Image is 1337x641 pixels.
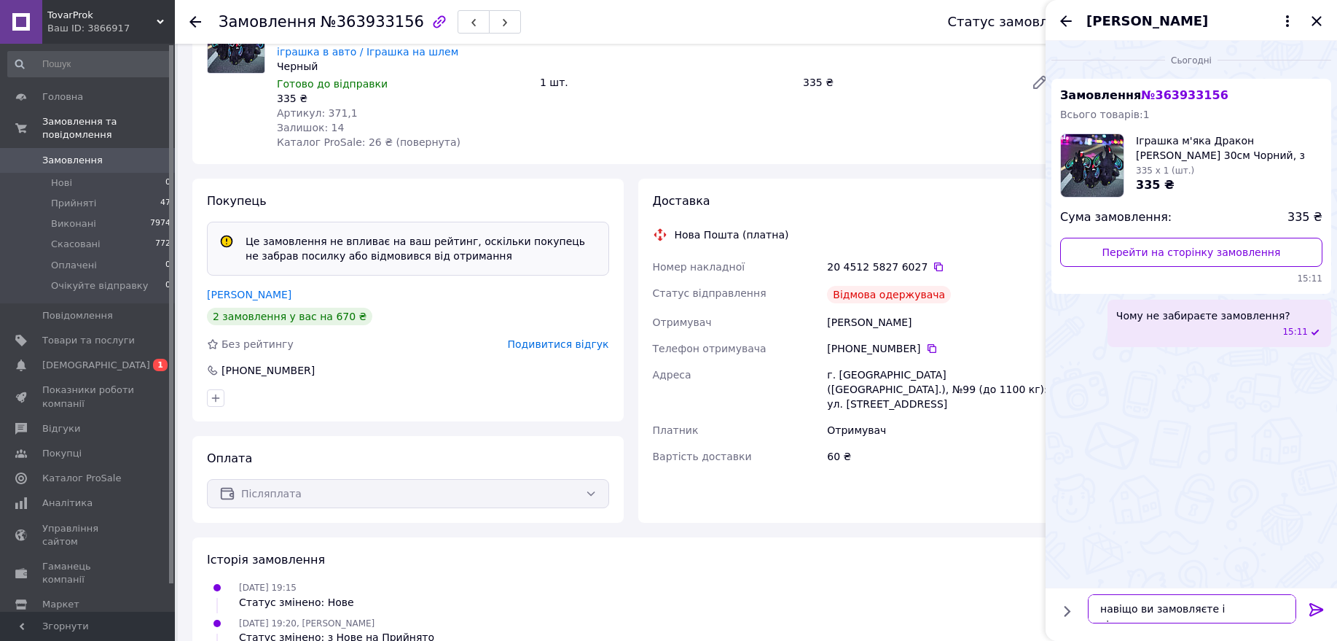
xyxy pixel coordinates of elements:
[207,289,291,300] a: [PERSON_NAME]
[153,359,168,371] span: 1
[165,279,170,292] span: 0
[165,259,170,272] span: 0
[221,338,294,350] span: Без рейтингу
[189,15,201,29] div: Повернутися назад
[51,176,72,190] span: Нові
[42,447,82,460] span: Покупці
[1086,12,1208,31] span: [PERSON_NAME]
[51,279,148,292] span: Очікуйте відправку
[277,78,388,90] span: Готово до відправки
[51,238,101,251] span: Скасовані
[1308,12,1325,30] button: Закрити
[239,595,354,610] div: Статус змінено: Нове
[653,451,752,462] span: Вартість доставки
[1165,55,1218,67] span: Сьогодні
[277,136,460,148] span: Каталог ProSale: 26 ₴ (повернута)
[42,309,113,322] span: Повідомлення
[1116,308,1290,323] span: Чому не забираєте замовлення?
[42,384,135,410] span: Показники роботи компанії
[653,424,699,436] span: Платник
[42,154,103,167] span: Замовлення
[1060,273,1322,285] span: 15:11 12.10.2025
[239,618,375,629] span: [DATE] 19:20, [PERSON_NAME]
[1136,166,1194,176] span: 335 x 1 (шт.)
[1051,53,1331,67] div: 12.10.2025
[42,522,135,548] span: Управління сайтом
[827,286,951,303] div: Відмова одержувача
[207,308,372,325] div: 2 замовлення у вас на 670 ₴
[51,217,96,230] span: Виконані
[42,497,93,510] span: Аналітика
[277,91,528,106] div: 335 ₴
[207,451,252,465] span: Оплата
[1141,88,1228,102] span: № 363933156
[277,59,528,74] div: Черный
[220,363,316,378] div: [PHONE_NUMBER]
[824,417,1057,443] div: Отримувач
[1060,238,1322,267] a: Перейти на сторінку замовлення
[797,72,1019,93] div: 335 ₴
[1057,12,1075,30] button: Назад
[51,197,96,210] span: Прийняті
[42,334,135,347] span: Товари та послуги
[150,217,170,230] span: 7974
[239,583,297,593] span: [DATE] 19:15
[653,287,766,299] span: Статус відправлення
[1061,134,1124,197] img: 6319489817_w100_h100_igrushka-myagkaya-drakon.jpg
[1088,594,1296,623] textarea: навіщо ви замовляєте і відмовляєтесь
[1136,178,1175,192] span: 335 ₴
[1025,68,1054,97] a: Редагувати
[534,72,797,93] div: 1 шт.
[653,316,712,328] span: Отримувач
[7,51,172,77] input: Пошук
[42,90,83,104] span: Головна
[42,115,175,141] span: Замовлення та повідомлення
[42,422,80,435] span: Відгуки
[47,9,157,22] span: TovarProk
[653,194,710,208] span: Доставка
[1136,133,1322,163] span: Іграшка м'яка Дракон [PERSON_NAME] 30см Чорний, з кріпленням на поверхню / М'яка іграшка в авто /...
[42,598,79,611] span: Маркет
[1060,109,1150,120] span: Всього товарів: 1
[219,13,316,31] span: Замовлення
[653,369,691,381] span: Адреса
[1086,12,1296,31] button: [PERSON_NAME]
[207,553,325,567] span: Історія замовлення
[1057,602,1076,621] button: Показати кнопки
[947,15,1081,29] div: Статус замовлення
[1060,209,1172,226] span: Сума замовлення:
[42,472,121,485] span: Каталог ProSale
[827,260,1054,274] div: 20 4512 5827 6027
[240,234,603,263] div: Це замовлення не впливає на ваш рейтинг, оскільки покупець не забрав посилку або відмовився від о...
[1060,88,1228,102] span: Замовлення
[155,238,170,251] span: 772
[1282,326,1308,338] span: 15:11 12.10.2025
[208,16,264,73] img: Іграшка м'яка Дракон Беззубик 30см Чорний, з кріпленням на поверхню / М'яка іграшка в авто / Ігра...
[1287,209,1322,226] span: 335 ₴
[42,359,150,372] span: [DEMOGRAPHIC_DATA]
[277,17,512,58] a: Іграшка м'яка Дракон [PERSON_NAME] 30см Чорний, з кріпленням на поверхню / М'яка іграшка в авто /...
[671,228,793,242] div: Нова Пошта (платна)
[653,261,745,273] span: Номер накладної
[827,341,1054,356] div: [PHONE_NUMBER]
[824,309,1057,335] div: [PERSON_NAME]
[42,560,135,586] span: Гаманець компанії
[321,13,424,31] span: №363933156
[51,259,97,272] span: Оплачені
[653,343,766,354] span: Телефон отримувача
[277,122,344,133] span: Залишок: 14
[207,194,267,208] span: Покупець
[277,107,358,119] span: Артикул: 371,1
[47,22,175,35] div: Ваш ID: 3866917
[165,176,170,190] span: 0
[508,338,609,350] span: Подивитися відгук
[824,362,1057,417] div: г. [GEOGRAPHIC_DATA] ([GEOGRAPHIC_DATA].), №99 (до 1100 кг): ул. [STREET_ADDRESS]
[160,197,170,210] span: 47
[824,443,1057,470] div: 60 ₴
